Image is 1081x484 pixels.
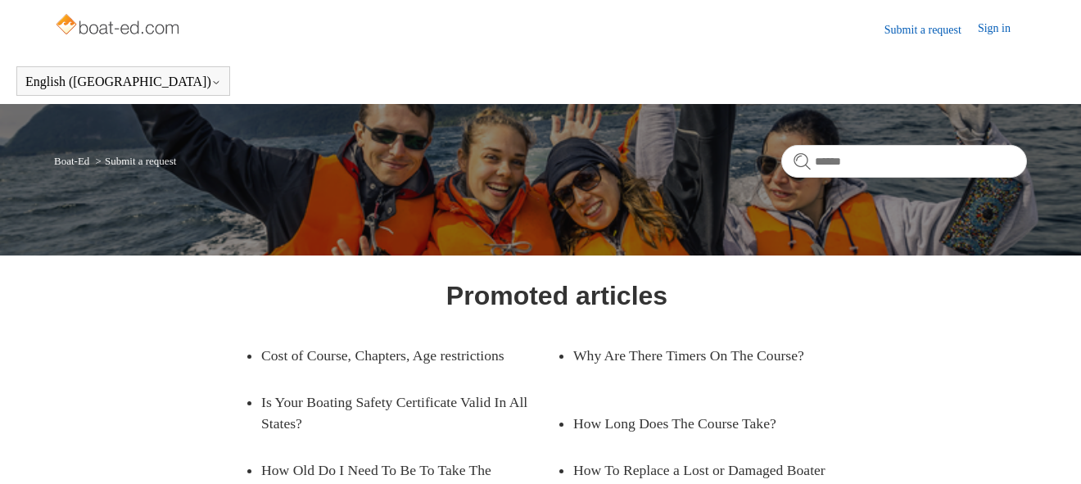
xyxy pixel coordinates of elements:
a: How Long Does The Course Take? [573,400,844,446]
a: Sign in [978,20,1027,39]
a: Is Your Boating Safety Certificate Valid In All States? [261,379,557,447]
h1: Promoted articles [446,276,667,315]
a: Submit a request [884,21,978,38]
a: Cost of Course, Chapters, Age restrictions [261,332,532,378]
input: Search [781,145,1027,178]
li: Boat-Ed [54,155,93,167]
img: Boat-Ed Help Center home page [54,10,184,43]
a: Why Are There Timers On The Course? [573,332,844,378]
div: Live chat [1038,441,1081,484]
a: Boat-Ed [54,155,89,167]
li: Submit a request [93,155,177,167]
button: English ([GEOGRAPHIC_DATA]) [25,75,221,89]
